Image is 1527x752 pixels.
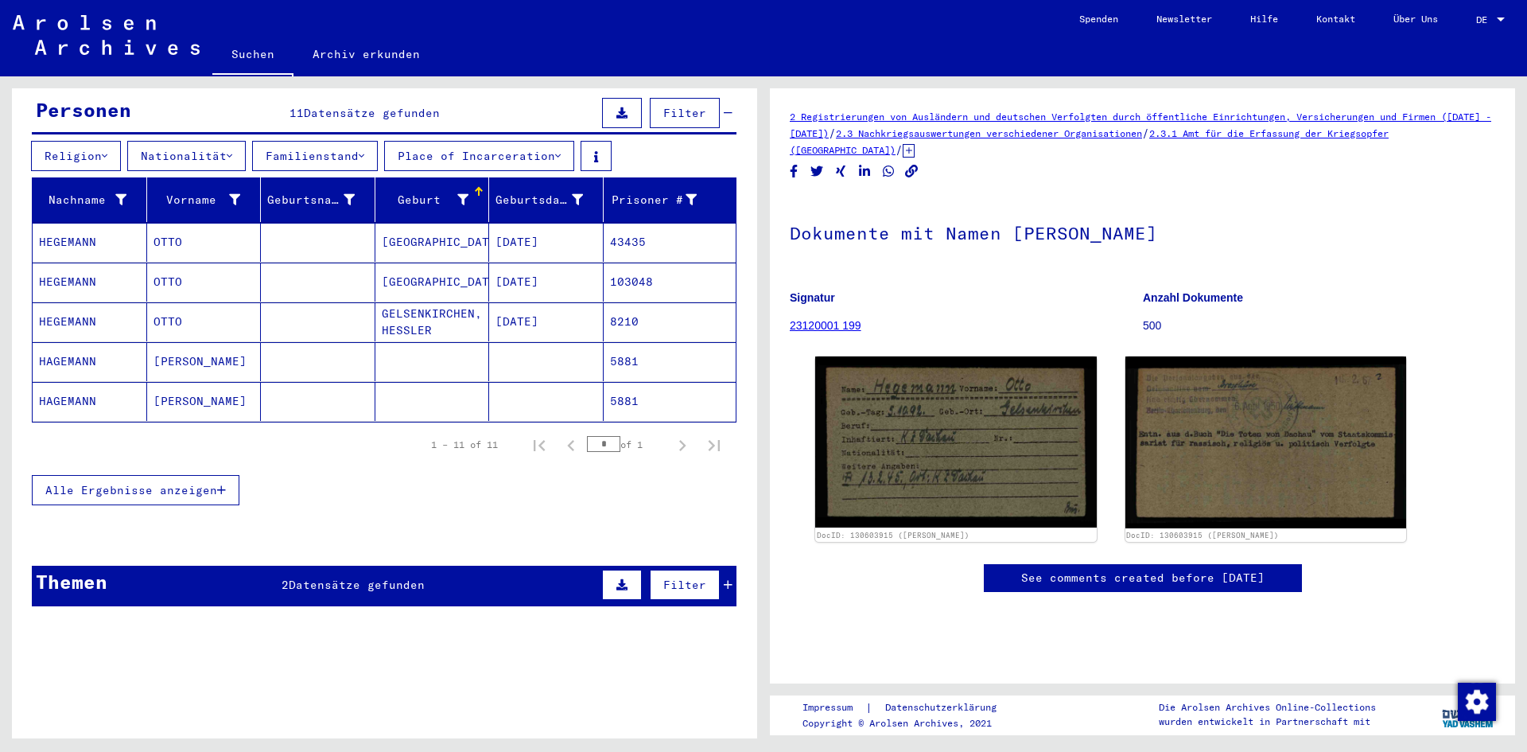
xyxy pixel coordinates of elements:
mat-cell: [GEOGRAPHIC_DATA] [375,263,490,302]
b: Anzahl Dokumente [1143,291,1243,304]
div: Geburtsdatum [495,192,583,208]
img: yv_logo.png [1439,695,1498,734]
a: Datenschutzerklärung [872,699,1016,716]
mat-cell: HEGEMANN [33,302,147,341]
span: 11 [289,106,304,120]
mat-header-cell: Prisoner # [604,177,736,222]
span: Filter [663,106,706,120]
div: Geburtsdatum [495,187,603,212]
div: Geburt‏ [382,192,469,208]
mat-cell: 5881 [604,342,736,381]
div: Nachname [39,192,126,208]
mat-header-cell: Nachname [33,177,147,222]
mat-cell: 103048 [604,263,736,302]
span: / [1142,126,1149,140]
a: Archiv erkunden [293,35,439,73]
span: 2 [282,578,289,592]
div: Geburt‏ [382,187,489,212]
span: / [896,142,903,157]
mat-cell: [PERSON_NAME] [147,342,262,381]
mat-cell: OTTO [147,302,262,341]
mat-cell: OTTO [147,263,262,302]
span: / [829,126,836,140]
div: Geburtsname [267,192,355,208]
mat-cell: HAGEMANN [33,342,147,381]
img: 001.jpg [815,357,1097,528]
a: Impressum [802,699,865,716]
mat-cell: [GEOGRAPHIC_DATA] [375,223,490,262]
mat-cell: [DATE] [489,223,604,262]
button: Next page [666,429,698,461]
span: Filter [663,578,706,592]
mat-cell: GELSENKIRCHEN, HESSLER [375,302,490,341]
h1: Dokumente mit Namen [PERSON_NAME] [790,197,1495,267]
button: Familienstand [252,141,378,171]
img: Arolsen_neg.svg [13,15,200,55]
span: Alle Ergebnisse anzeigen [45,483,217,497]
p: Copyright © Arolsen Archives, 2021 [802,716,1016,731]
div: Vorname [153,187,261,212]
button: Filter [650,98,720,128]
button: First page [523,429,555,461]
mat-header-cell: Geburtsname [261,177,375,222]
div: Vorname [153,192,241,208]
b: Signatur [790,291,835,304]
mat-cell: OTTO [147,223,262,262]
p: 500 [1143,318,1495,334]
a: DocID: 130603915 ([PERSON_NAME]) [817,531,969,540]
div: | [802,699,1016,716]
img: 002.jpg [1125,357,1407,528]
button: Share on LinkedIn [857,162,873,181]
button: Copy link [903,162,920,181]
span: Datensätze gefunden [304,106,440,120]
span: Datensätze gefunden [289,578,425,592]
div: 1 – 11 of 11 [431,438,498,452]
div: Geburtsname [267,187,375,212]
button: Share on WhatsApp [880,162,897,181]
button: Share on Xing [833,162,849,181]
a: DocID: 130603915 ([PERSON_NAME]) [1126,531,1279,540]
div: Themen [36,567,107,596]
mat-cell: [PERSON_NAME] [147,382,262,421]
mat-cell: [DATE] [489,263,604,302]
span: DE [1476,14,1494,25]
div: of 1 [587,437,666,452]
mat-cell: HEGEMANN [33,223,147,262]
div: Nachname [39,187,146,212]
mat-cell: HAGEMANN [33,382,147,421]
mat-cell: HEGEMANN [33,263,147,302]
p: Die Arolsen Archives Online-Collections [1159,700,1376,715]
a: See comments created before [DATE] [1021,570,1265,586]
button: Filter [650,570,720,600]
button: Alle Ergebnisse anzeigen [32,475,239,505]
mat-cell: 8210 [604,302,736,341]
button: Previous page [555,429,587,461]
button: Share on Twitter [809,162,826,181]
mat-header-cell: Vorname [147,177,262,222]
p: wurden entwickelt in Partnerschaft mit [1159,715,1376,729]
button: Religion [31,141,121,171]
a: 2.3 Nachkriegsauswertungen verschiedener Organisationen [836,127,1142,139]
mat-cell: 43435 [604,223,736,262]
mat-cell: 5881 [604,382,736,421]
div: Personen [36,95,131,124]
button: Last page [698,429,730,461]
a: Suchen [212,35,293,76]
mat-cell: [DATE] [489,302,604,341]
button: Share on Facebook [786,162,802,181]
button: Place of Incarceration [384,141,574,171]
button: Nationalität [127,141,246,171]
div: Prisoner # [610,192,697,208]
img: Zustimmung ändern [1458,683,1496,721]
div: Prisoner # [610,187,717,212]
a: 2 Registrierungen von Ausländern und deutschen Verfolgten durch öffentliche Einrichtungen, Versic... [790,111,1491,139]
a: 23120001 199 [790,319,861,332]
mat-header-cell: Geburt‏ [375,177,490,222]
mat-header-cell: Geburtsdatum [489,177,604,222]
